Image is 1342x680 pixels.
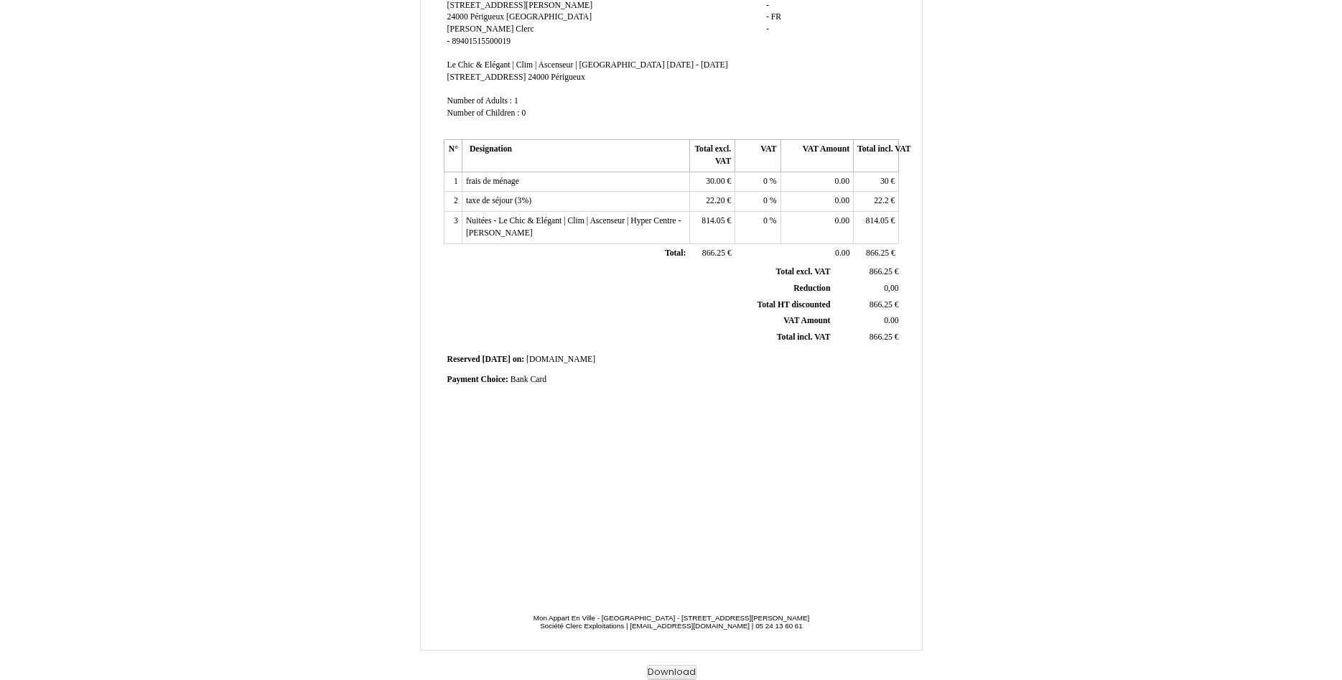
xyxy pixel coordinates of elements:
span: 24000 [447,12,468,22]
span: 0.00 [835,248,849,258]
span: 814.05 [866,216,889,225]
td: 3 [444,212,462,243]
span: 30.00 [706,177,724,186]
span: Périgueux [470,12,504,22]
td: € [689,172,735,192]
span: 89401515500019 [452,37,511,46]
td: € [854,212,899,243]
td: % [735,172,780,192]
td: € [833,297,901,313]
span: 0 [763,196,768,205]
th: N° [444,140,462,172]
span: - [766,12,769,22]
td: € [689,212,735,243]
span: 22.2 [874,196,888,205]
span: 0.00 [835,177,849,186]
span: [DATE] - [DATE] [667,60,728,70]
span: 30 [880,177,889,186]
span: 0.00 [835,196,849,205]
span: Total HT discounted [757,300,830,309]
button: Download [647,665,696,680]
span: - [766,24,769,34]
span: [GEOGRAPHIC_DATA] [506,12,592,22]
td: 2 [444,192,462,212]
span: Payment Choice: [447,375,508,384]
span: [PERSON_NAME] [447,24,514,34]
th: VAT Amount [780,140,853,172]
span: Total: [665,248,686,258]
span: Total incl. VAT [777,332,831,342]
td: % [735,212,780,243]
span: Le Chic & Elégant | Clim | Ascenseur | [GEOGRAPHIC_DATA] [447,60,665,70]
td: € [833,264,901,280]
span: 0.00 [835,216,849,225]
td: € [689,192,735,212]
span: [DOMAIN_NAME] [526,355,595,364]
span: 0 [763,177,768,186]
span: 0,00 [884,284,898,293]
span: Total excl. VAT [776,267,831,276]
td: % [735,192,780,212]
span: on: [513,355,524,364]
span: 866.25 [866,248,889,258]
span: Mon Appart En Ville - [GEOGRAPHIC_DATA] - [STREET_ADDRESS][PERSON_NAME] [533,614,810,622]
span: Bank Card [511,375,546,384]
span: [DATE] [483,355,511,364]
span: 22.20 [706,196,724,205]
td: € [854,192,899,212]
span: 0 [521,108,526,118]
span: 1 [514,96,518,106]
span: [STREET_ADDRESS][PERSON_NAME] [447,1,593,10]
td: € [833,330,901,346]
span: 866.25 [702,248,725,258]
span: Société Clerc Exploitations | [EMAIL_ADDRESS][DOMAIN_NAME] | 05 24 13 60 61 [540,622,803,630]
span: Nuitées - Le Chic & Elégant | Clim | Ascenseur | Hyper Centre - [PERSON_NAME] [466,216,681,238]
span: - [766,1,769,10]
span: - [447,37,450,46]
span: 0.00 [884,316,898,325]
span: Reserved [447,355,480,364]
span: Number of Children : [447,108,520,118]
td: € [854,243,899,264]
td: € [854,172,899,192]
span: Reduction [793,284,830,293]
span: Périgueux [551,73,584,82]
span: 24000 [528,73,549,82]
span: [STREET_ADDRESS] [447,73,526,82]
span: Number of Adults : [447,96,513,106]
th: Total incl. VAT [854,140,899,172]
span: VAT Amount [783,316,830,325]
span: frais de ménage [466,177,519,186]
span: 866.25 [870,300,893,309]
span: Clerc [516,24,533,34]
span: FR [771,12,781,22]
span: 866.25 [870,267,893,276]
td: 1 [444,172,462,192]
td: € [689,243,735,264]
span: taxe de séjour (3%) [466,196,531,205]
th: Total excl. VAT [689,140,735,172]
th: Designation [462,140,689,172]
span: 866.25 [870,332,893,342]
th: VAT [735,140,780,172]
span: 814.05 [702,216,724,225]
span: 0 [763,216,768,225]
